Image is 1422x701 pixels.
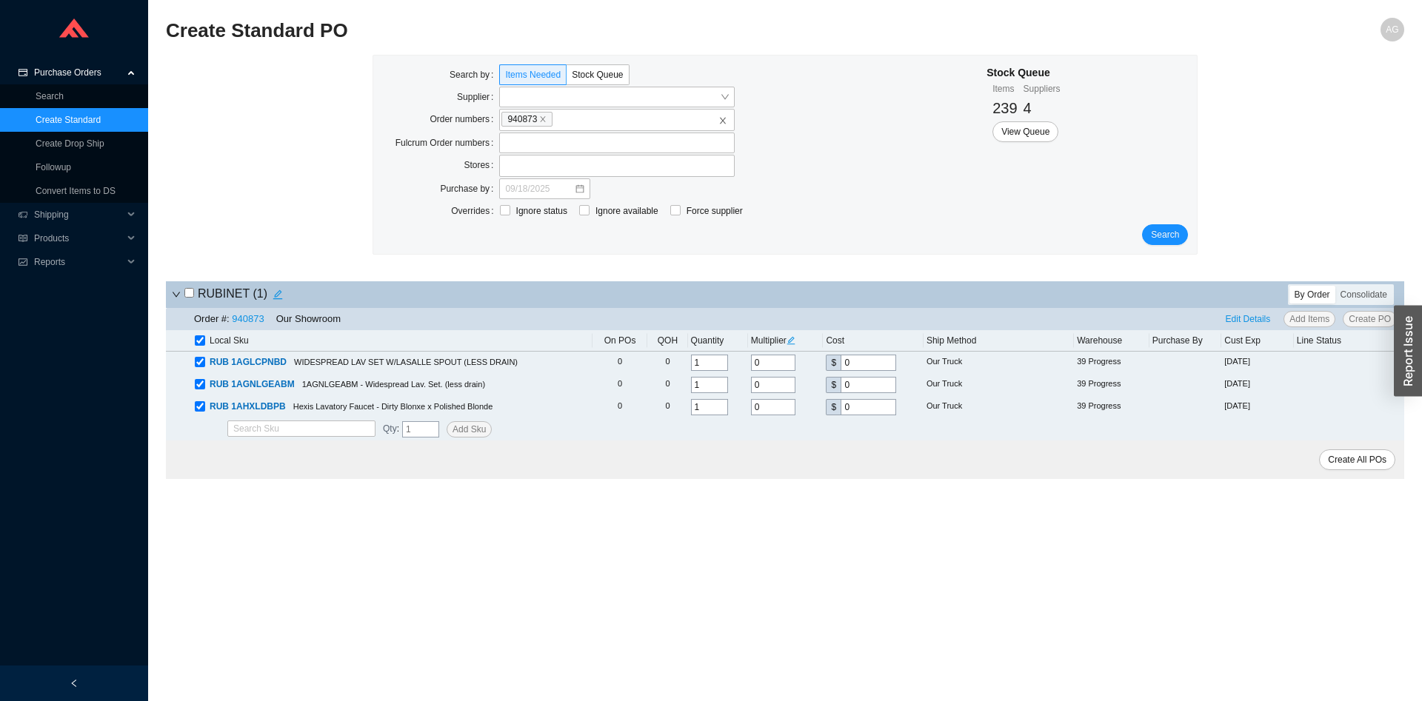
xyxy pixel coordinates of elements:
[36,115,101,125] a: Create Standard
[1151,227,1179,242] span: Search
[232,313,264,324] a: 940873
[36,162,71,172] a: Followup
[302,380,485,389] span: 1AGNLGEABM - Widespread Lav. Set. (less drain)
[34,61,123,84] span: Purchase Orders
[34,227,123,250] span: Products
[826,377,841,393] div: $
[924,374,1074,396] td: Our Truck
[268,289,287,300] span: edit
[276,313,341,324] span: Our Showroom
[1024,100,1032,116] span: 4
[1221,330,1294,352] th: Cust Exp
[1319,449,1395,470] button: Create All POs
[1386,18,1398,41] span: AG
[987,64,1060,81] div: Stock Queue
[592,396,648,418] td: 0
[1142,224,1188,245] button: Search
[924,396,1074,418] td: Our Truck
[751,333,821,348] div: Multiplier
[1024,81,1061,96] div: Suppliers
[787,336,795,345] span: edit
[36,91,64,101] a: Search
[402,421,439,437] input: 1
[383,421,399,437] span: :
[447,421,492,437] button: Add Sku
[572,70,623,80] span: Stock Queue
[647,330,687,352] th: QOH
[383,423,397,434] span: Qty
[592,330,648,352] th: On POs
[1284,311,1335,327] button: Add Items
[1149,330,1222,352] th: Purchase By
[172,290,181,299] span: down
[253,287,267,300] span: ( 1 )
[924,352,1074,374] td: Our Truck
[501,112,553,127] span: 940873
[505,70,561,80] span: Items Needed
[1221,374,1294,396] td: [DATE]
[1289,286,1335,303] div: By Order
[647,396,687,418] td: 0
[457,87,499,107] label: Supplier:
[1226,312,1271,326] span: Edit Details
[70,679,79,688] span: left
[166,18,1095,44] h2: Create Standard PO
[1001,124,1049,139] span: View Queue
[210,333,249,348] span: Local Sku
[688,330,748,352] th: Quantity
[681,204,749,218] span: Force supplier
[451,201,499,221] label: Overrides
[430,109,499,130] label: Order numbers
[18,68,28,77] span: credit-card
[505,181,574,196] input: 09/18/2025
[34,250,123,274] span: Reports
[992,100,1017,116] span: 239
[210,357,287,367] span: RUB 1AGLCPNBD
[992,121,1058,142] button: View Queue
[395,133,500,153] label: Fulcrum Order numbers
[1074,396,1149,418] td: 39 Progress
[1221,396,1294,418] td: [DATE]
[1221,352,1294,374] td: [DATE]
[924,330,1074,352] th: Ship Method
[194,313,230,324] span: Order #:
[1328,452,1386,467] span: Create All POs
[555,111,565,127] input: 940873closeclose
[1074,374,1149,396] td: 39 Progress
[590,204,664,218] span: Ignore available
[1074,352,1149,374] td: 39 Progress
[1220,311,1277,327] button: Edit Details
[34,203,123,227] span: Shipping
[592,352,648,374] td: 0
[823,330,923,352] th: Cost
[647,374,687,396] td: 0
[1294,330,1404,352] th: Line Status
[592,374,648,396] td: 0
[184,284,288,305] h4: RUBINET
[294,358,518,366] span: WIDESPREAD LAV SET W/LASALLE SPOUT (LESS DRAIN)
[539,115,547,123] span: close
[36,186,116,196] a: Convert Items to DS
[826,355,841,371] div: $
[464,155,499,175] label: Stores
[510,204,573,218] span: Ignore status
[440,178,499,199] label: Purchase by
[1074,330,1149,352] th: Warehouse
[267,284,288,305] button: edit
[718,116,727,125] span: close
[450,64,499,85] label: Search by
[992,81,1017,96] div: Items
[1335,286,1392,303] div: Consolidate
[36,138,104,149] a: Create Drop Ship
[18,234,28,243] span: read
[210,401,286,412] span: RUB 1AHXLDBPB
[18,258,28,266] span: fund
[293,402,493,411] span: Hexis Lavatory Faucet - Dirty Blonxe x Polished Blonde
[826,399,841,415] div: $
[210,379,295,389] span: RUB 1AGNLGEABM
[647,352,687,374] td: 0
